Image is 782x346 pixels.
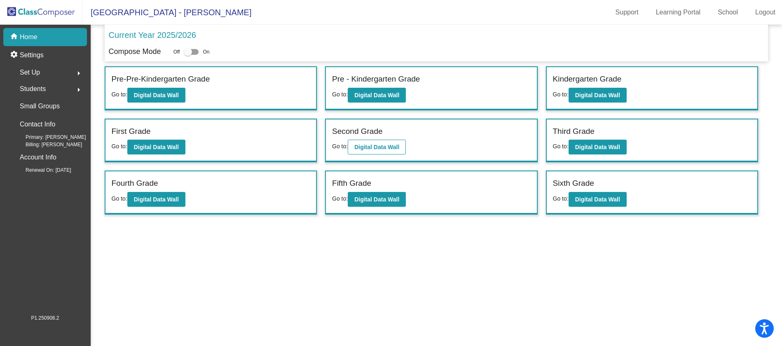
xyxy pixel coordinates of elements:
span: Go to: [112,91,127,98]
span: Go to: [112,143,127,150]
p: Account Info [20,152,56,163]
mat-icon: arrow_right [74,68,84,78]
button: Digital Data Wall [348,192,406,207]
label: Fifth Grade [332,178,371,189]
span: On [203,48,209,56]
span: Primary: [PERSON_NAME] [12,133,86,141]
p: Settings [20,50,44,60]
mat-icon: home [10,32,20,42]
span: Students [20,83,46,95]
button: Digital Data Wall [569,88,627,103]
span: Go to: [332,91,348,98]
a: Support [609,6,645,19]
b: Digital Data Wall [354,92,399,98]
button: Digital Data Wall [569,192,627,207]
b: Digital Data Wall [354,196,399,203]
span: Off [173,48,180,56]
b: Digital Data Wall [134,196,179,203]
a: Logout [749,6,782,19]
mat-icon: arrow_right [74,85,84,95]
button: Digital Data Wall [127,88,185,103]
span: [GEOGRAPHIC_DATA] - [PERSON_NAME] [82,6,251,19]
button: Digital Data Wall [127,140,185,154]
span: Set Up [20,67,40,78]
label: Pre-Pre-Kindergarten Grade [112,73,210,85]
span: Go to: [332,195,348,202]
span: Go to: [332,143,348,150]
b: Digital Data Wall [354,144,399,150]
span: Go to: [553,91,569,98]
button: Digital Data Wall [127,192,185,207]
b: Digital Data Wall [575,92,620,98]
label: Third Grade [553,126,595,138]
label: Kindergarten Grade [553,73,622,85]
span: Billing: [PERSON_NAME] [12,141,82,148]
button: Digital Data Wall [569,140,627,154]
b: Digital Data Wall [134,144,179,150]
p: Small Groups [20,101,60,112]
label: Second Grade [332,126,383,138]
b: Digital Data Wall [575,144,620,150]
b: Digital Data Wall [134,92,179,98]
span: Go to: [112,195,127,202]
p: Current Year 2025/2026 [109,29,196,41]
p: Home [20,32,37,42]
button: Digital Data Wall [348,140,406,154]
a: School [711,6,745,19]
label: Fourth Grade [112,178,158,189]
button: Digital Data Wall [348,88,406,103]
span: Go to: [553,195,569,202]
label: Sixth Grade [553,178,594,189]
p: Compose Mode [109,46,161,57]
p: Contact Info [20,119,55,130]
span: Renewal On: [DATE] [12,166,71,174]
a: Learning Portal [649,6,707,19]
mat-icon: settings [10,50,20,60]
label: First Grade [112,126,151,138]
label: Pre - Kindergarten Grade [332,73,420,85]
span: Go to: [553,143,569,150]
b: Digital Data Wall [575,196,620,203]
